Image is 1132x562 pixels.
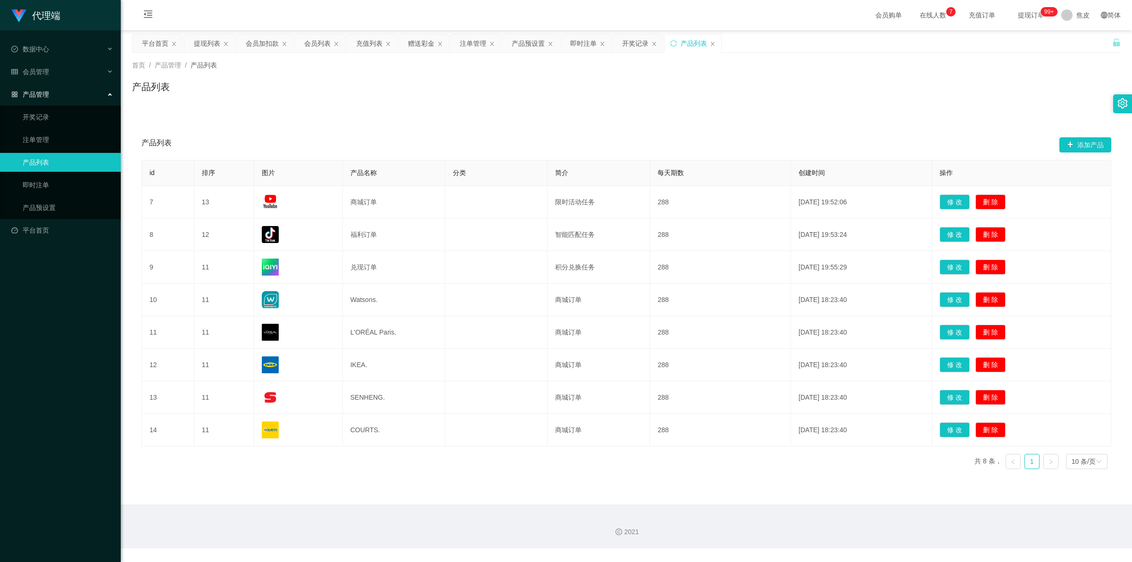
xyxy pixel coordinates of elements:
[548,218,650,251] td: 智能匹配任务
[1040,7,1057,17] sup: 1183
[343,381,445,414] td: SENHENG.
[975,422,1006,437] button: 删 除
[622,34,649,52] div: 开奖记录
[940,227,970,242] button: 修 改
[11,221,113,240] a: 图标: dashboard平台首页
[282,41,287,47] i: 图标: close
[599,41,605,47] i: 图标: close
[149,61,151,69] span: /
[650,316,791,349] td: 288
[650,381,791,414] td: 288
[408,34,434,52] div: 赠送彩金
[141,137,172,152] span: 产品列表
[343,251,445,284] td: 兑现订单
[142,414,194,446] td: 14
[23,108,113,126] a: 开奖记录
[343,186,445,218] td: 商城订单
[650,251,791,284] td: 288
[194,251,255,284] td: 11
[915,12,951,18] span: 在线人数
[940,422,970,437] button: 修 改
[142,381,194,414] td: 13
[343,349,445,381] td: IKEA.
[548,414,650,446] td: 商城订单
[11,91,49,98] span: 产品管理
[791,414,932,446] td: [DATE] 18:23:40
[975,194,1006,210] button: 删 除
[385,41,391,47] i: 图标: close
[1024,454,1040,469] li: 1
[940,260,970,275] button: 修 改
[142,186,194,218] td: 7
[791,186,932,218] td: [DATE] 19:52:06
[11,91,18,98] i: 图标: appstore-o
[262,259,279,276] img: 68a4832a773e8.png
[132,80,170,94] h1: 产品列表
[1117,98,1128,109] i: 图标: setting
[975,227,1006,242] button: 删 除
[1101,12,1107,18] i: 图标: global
[974,454,1002,469] li: 共 8 条，
[670,40,677,47] i: 图标: sync
[1059,137,1111,152] button: 图标: plus添加产品
[142,34,168,52] div: 平台首页
[681,34,707,52] div: 产品列表
[791,218,932,251] td: [DATE] 19:53:24
[548,349,650,381] td: 商城订单
[194,218,255,251] td: 12
[799,169,825,176] span: 创建时间
[1048,459,1054,465] i: 图标: right
[132,61,145,69] span: 首页
[262,193,279,210] img: 68a482f25dc63.jpg
[1043,454,1058,469] li: 下一页
[555,169,568,176] span: 简介
[194,34,220,52] div: 提现列表
[194,414,255,446] td: 11
[975,390,1006,405] button: 删 除
[791,284,932,316] td: [DATE] 18:23:40
[223,41,229,47] i: 图标: close
[128,527,1124,537] div: 2021
[650,349,791,381] td: 288
[710,41,716,47] i: 图标: close
[194,316,255,349] td: 11
[1006,454,1021,469] li: 上一页
[975,357,1006,372] button: 删 除
[940,194,970,210] button: 修 改
[1025,454,1039,469] a: 1
[940,325,970,340] button: 修 改
[262,291,279,308] img: 68176a989e162.jpg
[940,390,970,405] button: 修 改
[570,34,597,52] div: 即时注单
[964,12,1000,18] span: 充值订单
[246,34,279,52] div: 会员加扣款
[651,41,657,47] i: 图标: close
[949,7,953,17] p: 7
[262,169,275,176] span: 图片
[791,316,932,349] td: [DATE] 18:23:40
[11,9,26,23] img: logo.9652507e.png
[548,284,650,316] td: 商城订单
[11,45,49,53] span: 数据中心
[940,357,970,372] button: 修 改
[11,11,60,19] a: 代理端
[975,325,1006,340] button: 删 除
[191,61,217,69] span: 产品列表
[489,41,495,47] i: 图标: close
[194,284,255,316] td: 11
[23,176,113,194] a: 即时注单
[343,316,445,349] td: L'ORÉAL Paris.
[194,381,255,414] td: 11
[333,41,339,47] i: 图标: close
[512,34,545,52] div: 产品预设置
[1096,459,1102,465] i: 图标: down
[1112,38,1121,47] i: 图标: unlock
[142,316,194,349] td: 11
[202,169,215,176] span: 排序
[262,356,279,373] img: 68176ef633d27.png
[194,186,255,218] td: 13
[940,292,970,307] button: 修 改
[343,284,445,316] td: Watsons.
[940,169,953,176] span: 操作
[650,414,791,446] td: 288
